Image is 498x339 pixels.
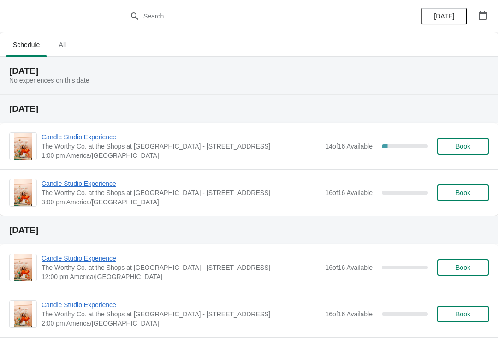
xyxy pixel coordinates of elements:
[437,138,489,155] button: Book
[41,179,320,188] span: Candle Studio Experience
[325,264,373,271] span: 16 of 16 Available
[421,8,467,24] button: [DATE]
[9,66,489,76] h2: [DATE]
[41,319,320,328] span: 2:00 pm America/[GEOGRAPHIC_DATA]
[456,310,470,318] span: Book
[325,189,373,196] span: 16 of 16 Available
[437,306,489,322] button: Book
[437,184,489,201] button: Book
[456,264,470,271] span: Book
[6,36,47,53] span: Schedule
[14,301,32,327] img: Candle Studio Experience | The Worthy Co. at the Shops at Clearfork - 5008 Gage Ave. | 2:00 pm Am...
[41,142,320,151] span: The Worthy Co. at the Shops at [GEOGRAPHIC_DATA] - [STREET_ADDRESS]
[41,300,320,309] span: Candle Studio Experience
[456,143,470,150] span: Book
[14,133,32,160] img: Candle Studio Experience | The Worthy Co. at the Shops at Clearfork - 5008 Gage Ave. | 1:00 pm Am...
[41,188,320,197] span: The Worthy Co. at the Shops at [GEOGRAPHIC_DATA] - [STREET_ADDRESS]
[9,226,489,235] h2: [DATE]
[14,254,32,281] img: Candle Studio Experience | The Worthy Co. at the Shops at Clearfork - 5008 Gage Ave. | 12:00 pm A...
[41,197,320,207] span: 3:00 pm America/[GEOGRAPHIC_DATA]
[325,310,373,318] span: 16 of 16 Available
[14,179,32,206] img: Candle Studio Experience | The Worthy Co. at the Shops at Clearfork - 5008 Gage Ave. | 3:00 pm Am...
[437,259,489,276] button: Book
[9,77,89,84] span: No experiences on this date
[41,263,320,272] span: The Worthy Co. at the Shops at [GEOGRAPHIC_DATA] - [STREET_ADDRESS]
[41,272,320,281] span: 12:00 pm America/[GEOGRAPHIC_DATA]
[41,254,320,263] span: Candle Studio Experience
[51,36,74,53] span: All
[9,104,489,113] h2: [DATE]
[41,151,320,160] span: 1:00 pm America/[GEOGRAPHIC_DATA]
[434,12,454,20] span: [DATE]
[456,189,470,196] span: Book
[143,8,373,24] input: Search
[41,309,320,319] span: The Worthy Co. at the Shops at [GEOGRAPHIC_DATA] - [STREET_ADDRESS]
[41,132,320,142] span: Candle Studio Experience
[325,143,373,150] span: 14 of 16 Available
